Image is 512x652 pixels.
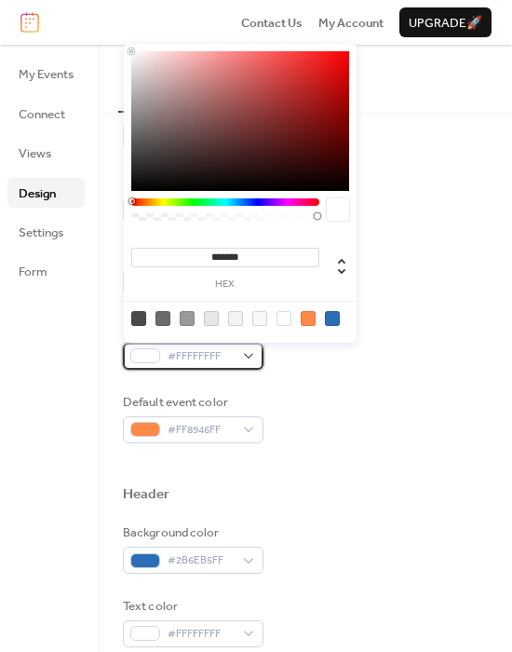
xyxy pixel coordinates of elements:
[399,7,492,37] button: Upgrade🚀
[123,523,260,542] div: Background color
[131,279,319,290] label: hex
[123,485,170,504] div: Header
[168,625,234,644] span: #FFFFFFFF
[7,178,85,208] a: Design
[301,311,316,326] div: rgb(255, 137, 70)
[7,256,85,286] a: Form
[180,311,195,326] div: rgb(153, 153, 153)
[19,263,47,281] span: Form
[409,14,482,33] span: Upgrade 🚀
[19,105,65,124] span: Connect
[19,144,51,163] span: Views
[19,224,63,242] span: Settings
[241,14,303,33] span: Contact Us
[7,138,85,168] a: Views
[228,311,243,326] div: rgb(243, 243, 243)
[318,13,384,32] a: My Account
[168,347,234,366] span: #FFFFFFFF
[241,13,303,32] a: Contact Us
[19,65,74,84] span: My Events
[276,311,291,326] div: rgb(255, 255, 255)
[325,311,340,326] div: rgb(43, 110, 181)
[131,311,146,326] div: rgb(74, 74, 74)
[155,311,170,326] div: rgb(108, 108, 108)
[118,45,177,112] button: Colors
[123,597,260,616] div: Text color
[7,59,85,88] a: My Events
[123,393,260,412] div: Default event color
[168,551,234,570] span: #2B6EB5FF
[7,217,85,247] a: Settings
[19,184,56,203] span: Design
[7,99,85,129] a: Connect
[168,421,234,440] span: #FF8946FF
[318,14,384,33] span: My Account
[204,311,219,326] div: rgb(231, 231, 231)
[20,12,39,33] img: logo
[252,311,267,326] div: rgb(248, 248, 248)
